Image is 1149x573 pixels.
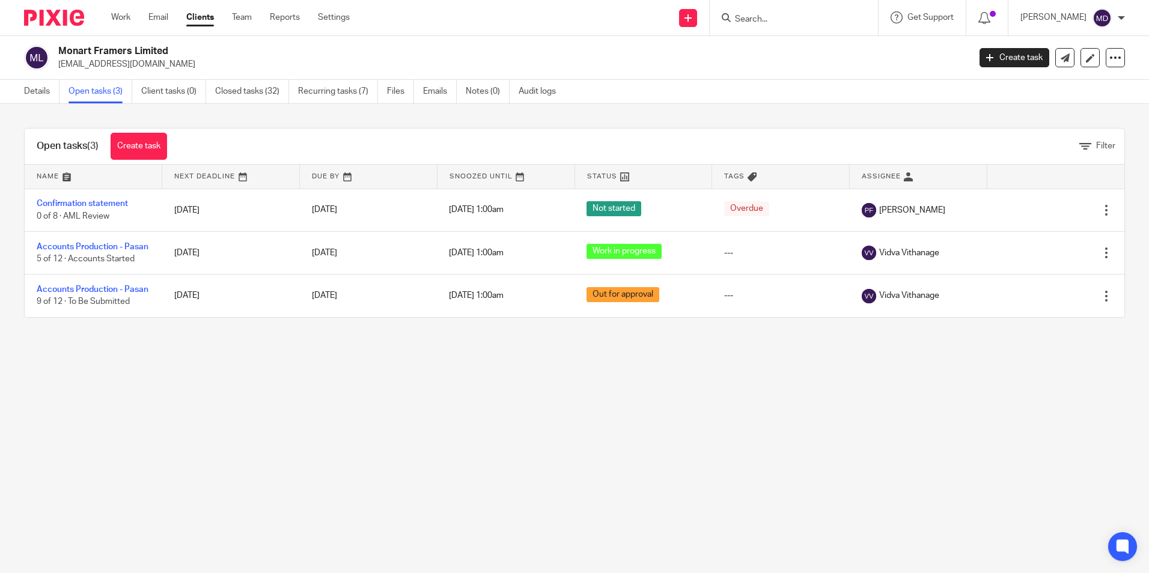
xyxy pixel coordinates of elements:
td: [DATE] [162,231,300,274]
img: svg%3E [24,45,49,70]
span: [DATE] [312,291,337,300]
span: [DATE] 1:00am [449,206,504,214]
span: Not started [587,201,641,216]
a: Accounts Production - Pasan [37,243,148,251]
span: Status [587,173,617,180]
a: Confirmation statement [37,199,128,208]
span: [DATE] [312,206,337,214]
span: (3) [87,141,99,151]
span: Out for approval [587,287,659,302]
a: Closed tasks (32) [215,80,289,103]
span: Vidva Vithanage [879,290,939,302]
span: Snoozed Until [450,173,513,180]
a: Files [387,80,414,103]
a: Notes (0) [466,80,510,103]
a: Accounts Production - Pasan [37,285,148,294]
span: Overdue [724,201,769,216]
a: Recurring tasks (7) [298,80,378,103]
h1: Open tasks [37,140,99,153]
a: Details [24,80,59,103]
a: Reports [270,11,300,23]
img: svg%3E [862,289,876,303]
a: Settings [318,11,350,23]
h2: Monart Framers Limited [58,45,781,58]
a: Email [148,11,168,23]
span: [PERSON_NAME] [879,204,945,216]
a: Audit logs [519,80,565,103]
td: [DATE] [162,189,300,231]
img: svg%3E [862,203,876,217]
a: Clients [186,11,214,23]
span: Filter [1096,142,1115,150]
img: Pixie [24,10,84,26]
span: 0 of 8 · AML Review [37,212,109,220]
span: 9 of 12 · To Be Submitted [37,298,130,306]
input: Search [734,14,842,25]
a: Work [111,11,130,23]
a: Create task [111,133,167,160]
span: [DATE] [312,249,337,257]
img: svg%3E [1093,8,1112,28]
a: Create task [980,48,1049,67]
span: Work in progress [587,244,662,259]
p: [EMAIL_ADDRESS][DOMAIN_NAME] [58,58,962,70]
span: Tags [724,173,745,180]
div: --- [724,290,838,302]
td: [DATE] [162,274,300,317]
span: [DATE] 1:00am [449,292,504,300]
span: Vidva Vithanage [879,247,939,259]
p: [PERSON_NAME] [1020,11,1087,23]
img: svg%3E [862,246,876,260]
div: --- [724,247,838,259]
span: 5 of 12 · Accounts Started [37,255,135,263]
a: Open tasks (3) [69,80,132,103]
a: Emails [423,80,457,103]
a: Client tasks (0) [141,80,206,103]
a: Team [232,11,252,23]
span: Get Support [907,13,954,22]
span: [DATE] 1:00am [449,249,504,257]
